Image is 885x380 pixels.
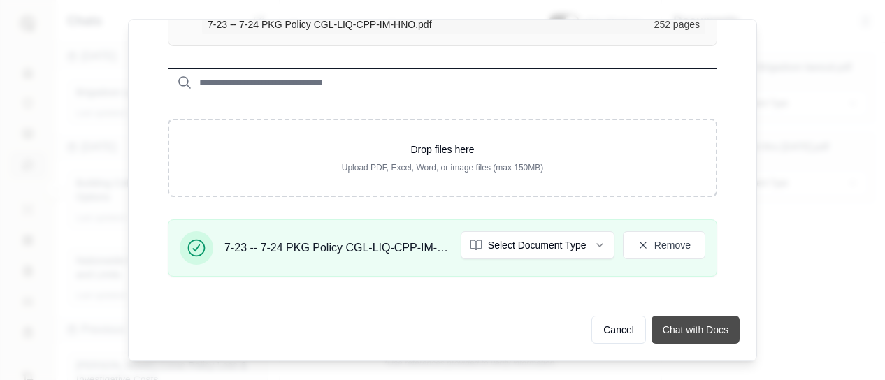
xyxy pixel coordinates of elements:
span: 7-23 -- 7-24 PKG Policy CGL-LIQ-CPP-IM-HNO.pdf [224,240,449,256]
button: Cancel [591,316,646,344]
button: Remove [623,231,705,259]
span: 7-23 -- 7-24 PKG Policy CGL-LIQ-CPP-IM-HNO.pdf [208,17,646,31]
button: Chat with Docs [652,316,740,344]
p: Upload PDF, Excel, Word, or image files (max 150MB) [192,162,693,173]
span: 252 pages [654,17,700,31]
p: Drop files here [192,142,693,156]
